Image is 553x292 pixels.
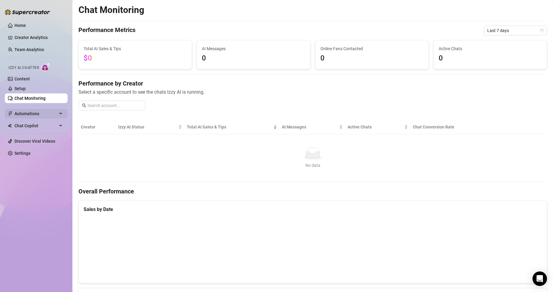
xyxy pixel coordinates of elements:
[8,124,12,128] img: Chat Copilot
[187,124,272,130] span: Total AI Sales & Tips
[320,45,424,52] span: Online Fans Contacted
[84,45,187,52] span: Total AI Sales & Tips
[83,162,542,169] div: No data
[14,151,30,156] a: Settings
[14,47,44,52] a: Team Analytics
[487,26,543,35] span: Last 7 days
[540,29,544,32] span: calendar
[14,86,26,91] a: Setup
[78,88,547,96] span: Select a specific account to see the chats Izzy AI is running.
[82,103,86,108] span: search
[78,187,547,196] h4: Overall Performance
[14,76,30,81] a: Content
[439,53,542,64] span: 0
[116,120,185,134] th: Izzy AI Status
[14,109,57,118] span: Automations
[14,139,55,144] a: Discover Viral Videos
[78,26,135,35] h4: Performance Metrics
[118,124,177,130] span: Izzy AI Status
[348,124,403,130] span: Active Chats
[78,4,144,16] h2: Chat Monitoring
[14,23,26,28] a: Home
[410,120,500,134] th: Chat Conversion Rate
[14,96,46,101] a: Chat Monitoring
[532,271,547,286] div: Open Intercom Messenger
[87,102,142,109] input: Search account...
[345,120,410,134] th: Active Chats
[14,33,63,42] a: Creator Analytics
[279,120,345,134] th: AI Messages
[84,54,92,62] span: $0
[8,65,39,71] span: Izzy AI Chatter
[320,53,424,64] span: 0
[202,45,305,52] span: AI Messages
[78,79,547,88] h4: Performance by Creator
[282,124,338,130] span: AI Messages
[5,9,50,15] img: logo-BBDzfeDw.svg
[202,53,305,64] span: 0
[184,120,279,134] th: Total AI Sales & Tips
[78,120,116,134] th: Creator
[41,63,51,71] img: AI Chatter
[439,45,542,52] span: Active Chats
[84,206,542,213] div: Sales by Date
[14,121,57,131] span: Chat Copilot
[8,111,13,116] span: thunderbolt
